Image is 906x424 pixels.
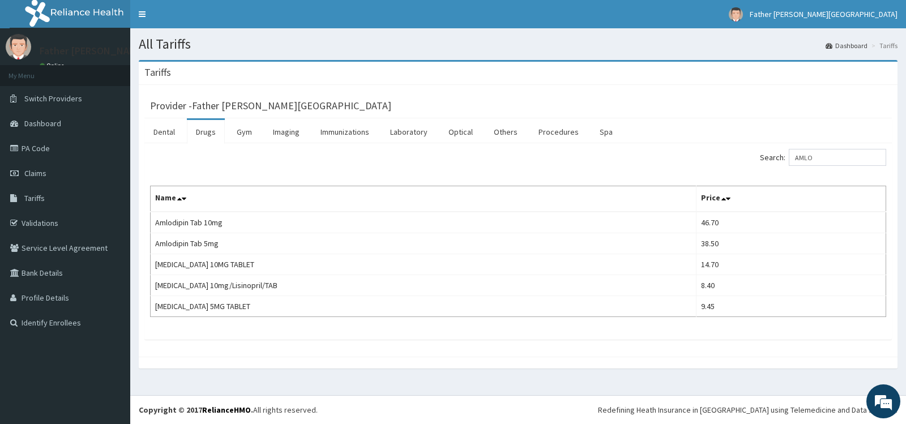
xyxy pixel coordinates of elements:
footer: All rights reserved. [130,395,906,424]
p: Father [PERSON_NAME][GEOGRAPHIC_DATA] [40,46,238,56]
td: 14.70 [696,254,886,275]
strong: Copyright © 2017 . [139,405,253,415]
a: Gym [228,120,261,144]
td: Amlodipin Tab 10mg [151,212,696,233]
a: RelianceHMO [202,405,251,415]
label: Search: [760,149,886,166]
td: [MEDICAL_DATA] 10MG TABLET [151,254,696,275]
h1: All Tariffs [139,37,898,52]
span: Claims [24,168,46,178]
td: 46.70 [696,212,886,233]
td: Amlodipin Tab 5mg [151,233,696,254]
th: Price [696,186,886,212]
a: Optical [439,120,482,144]
a: Procedures [529,120,588,144]
td: 9.45 [696,296,886,317]
td: 8.40 [696,275,886,296]
a: Online [40,62,67,70]
a: Dental [144,120,184,144]
span: We're online! [66,135,156,250]
a: Drugs [187,120,225,144]
div: Redefining Heath Insurance in [GEOGRAPHIC_DATA] using Telemedicine and Data Science! [598,404,898,416]
div: Minimize live chat window [186,6,213,33]
a: Imaging [264,120,309,144]
input: Search: [789,149,886,166]
span: Dashboard [24,118,61,129]
h3: Provider - Father [PERSON_NAME][GEOGRAPHIC_DATA] [150,101,391,111]
h3: Tariffs [144,67,171,78]
span: Father [PERSON_NAME][GEOGRAPHIC_DATA] [750,9,898,19]
li: Tariffs [869,41,898,50]
img: User Image [6,34,31,59]
textarea: Type your message and hit 'Enter' [6,294,216,334]
td: [MEDICAL_DATA] 5MG TABLET [151,296,696,317]
div: Chat with us now [59,63,190,78]
a: Others [485,120,527,144]
td: [MEDICAL_DATA] 10mg/Lisinopril/TAB [151,275,696,296]
th: Name [151,186,696,212]
img: User Image [729,7,743,22]
span: Tariffs [24,193,45,203]
a: Laboratory [381,120,437,144]
a: Spa [591,120,622,144]
td: 38.50 [696,233,886,254]
span: Switch Providers [24,93,82,104]
img: d_794563401_company_1708531726252_794563401 [21,57,46,85]
a: Dashboard [826,41,867,50]
a: Immunizations [311,120,378,144]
